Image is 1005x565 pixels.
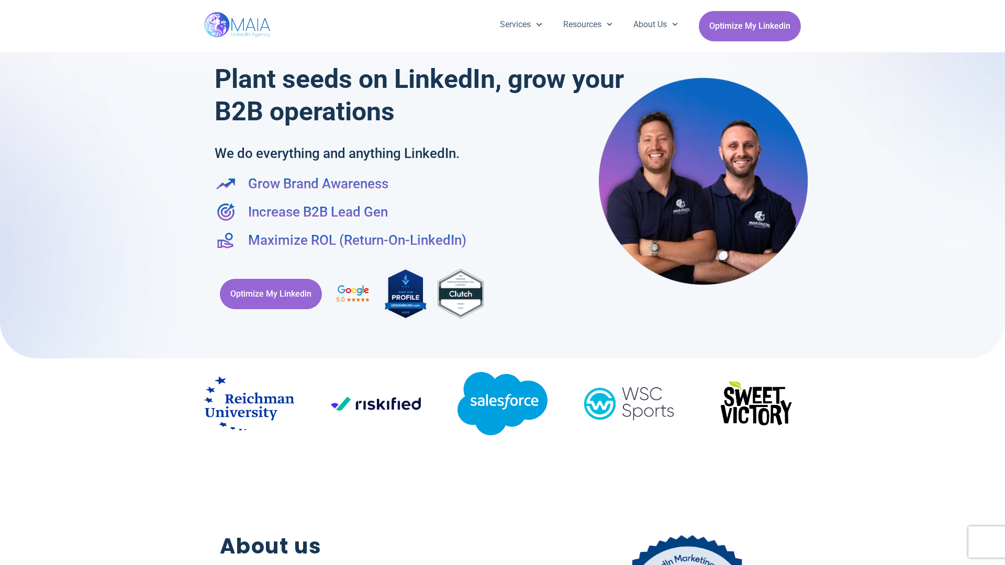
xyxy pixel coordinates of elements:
[457,372,548,438] div: 13 / 19
[699,11,801,41] a: Optimize My Linkedin
[584,380,674,431] div: 14 / 19
[599,77,808,285] img: Maia Digital- Shay & Eli
[230,284,311,304] span: Optimize My Linkedin
[220,530,515,562] h2: About us
[711,372,801,439] div: 15 / 19
[584,380,674,427] img: WSC_Sports_Logo
[457,372,548,435] img: salesforce-2
[215,63,629,128] h1: Plant seeds on LinkedIn, grow your B2B operations
[204,377,294,434] div: 11 / 19
[709,16,790,36] span: Optimize My Linkedin
[245,202,388,222] span: Increase B2B Lead Gen
[711,372,801,435] img: $OwNX5LDC34w6wqMnsaxDKaRVNkuSzWXvGhDW5fUi8uqd8sg6cxLca9
[220,279,322,309] a: Optimize My Linkedin
[489,11,552,38] a: Services
[245,230,466,250] span: Maximize ROL (Return-On-LinkedIn)
[385,266,427,322] img: MAIA Digital's rating on DesignRush, the industry-leading B2B Marketplace connecting brands with ...
[331,397,421,414] div: 12 / 19
[215,143,561,163] h2: We do everything and anything LinkedIn.
[623,11,688,38] a: About Us
[204,377,294,431] img: Reichman_University.svg (3)
[553,11,623,38] a: Resources
[204,358,801,452] div: Image Carousel
[245,174,388,194] span: Grow Brand Awareness
[331,397,421,411] img: Riskified_logo
[489,11,688,38] nav: Menu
